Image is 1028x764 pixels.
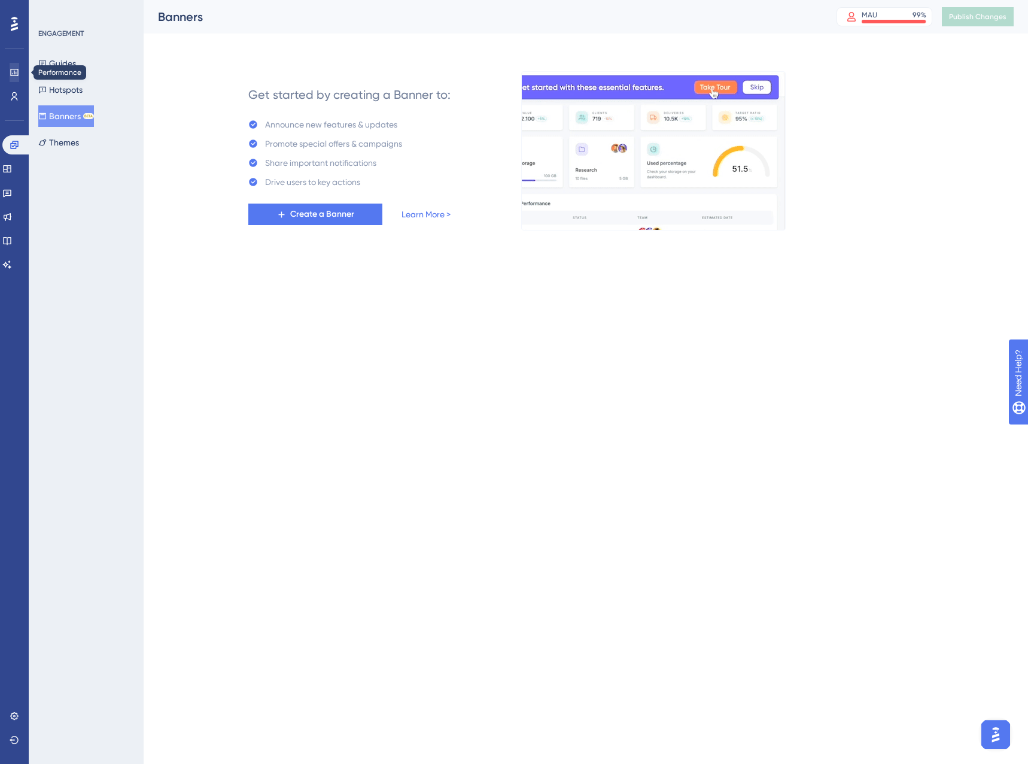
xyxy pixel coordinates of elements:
[862,10,877,20] div: MAU
[248,86,451,103] div: Get started by creating a Banner to:
[402,207,451,222] a: Learn More >
[38,29,84,38] div: ENGAGEMENT
[949,12,1006,22] span: Publish Changes
[942,7,1014,26] button: Publish Changes
[158,8,807,25] div: Banners
[38,105,94,127] button: BannersBETA
[248,204,382,225] button: Create a Banner
[265,156,376,170] div: Share important notifications
[913,10,926,20] div: 99 %
[28,3,75,17] span: Need Help?
[521,71,786,231] img: 529d90adb73e879a594bca603b874522.gif
[83,113,94,119] div: BETA
[38,53,76,74] button: Guides
[265,175,360,189] div: Drive users to key actions
[265,137,402,151] div: Promote special offers & campaigns
[265,117,397,132] div: Announce new features & updates
[38,79,83,101] button: Hotspots
[978,717,1014,753] iframe: UserGuiding AI Assistant Launcher
[290,207,354,222] span: Create a Banner
[38,132,79,153] button: Themes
